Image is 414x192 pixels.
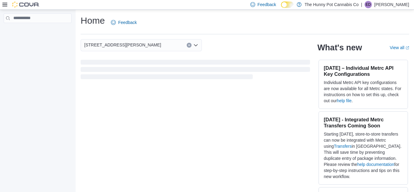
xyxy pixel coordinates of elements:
[406,46,409,50] svg: External link
[81,15,105,27] h1: Home
[84,41,161,49] span: [STREET_ADDRESS][PERSON_NAME]
[361,1,362,8] p: |
[365,1,372,8] div: Emmerson Dias
[334,144,352,149] a: Transfers
[366,1,371,8] span: ED
[193,43,198,48] button: Open list of options
[4,24,72,39] nav: Complex example
[357,162,394,167] a: help documentation
[187,43,192,48] button: Clear input
[374,1,409,8] p: [PERSON_NAME]
[12,2,39,8] img: Cova
[81,61,310,80] span: Loading
[118,19,137,25] span: Feedback
[324,131,403,180] p: Starting [DATE], store-to-store transfers can now be integrated with Metrc using in [GEOGRAPHIC_D...
[324,116,403,129] h3: [DATE] - Integrated Metrc Transfers Coming Soon
[281,2,294,8] input: Dark Mode
[109,16,139,29] a: Feedback
[324,65,403,77] h3: [DATE] – Individual Metrc API Key Configurations
[337,98,352,103] a: help file
[258,2,276,8] span: Feedback
[317,43,362,52] h2: What's new
[324,79,403,104] p: Individual Metrc API key configurations are now available for all Metrc states. For instructions ...
[390,45,409,50] a: View allExternal link
[305,1,359,8] p: The Hunny Pot Cannabis Co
